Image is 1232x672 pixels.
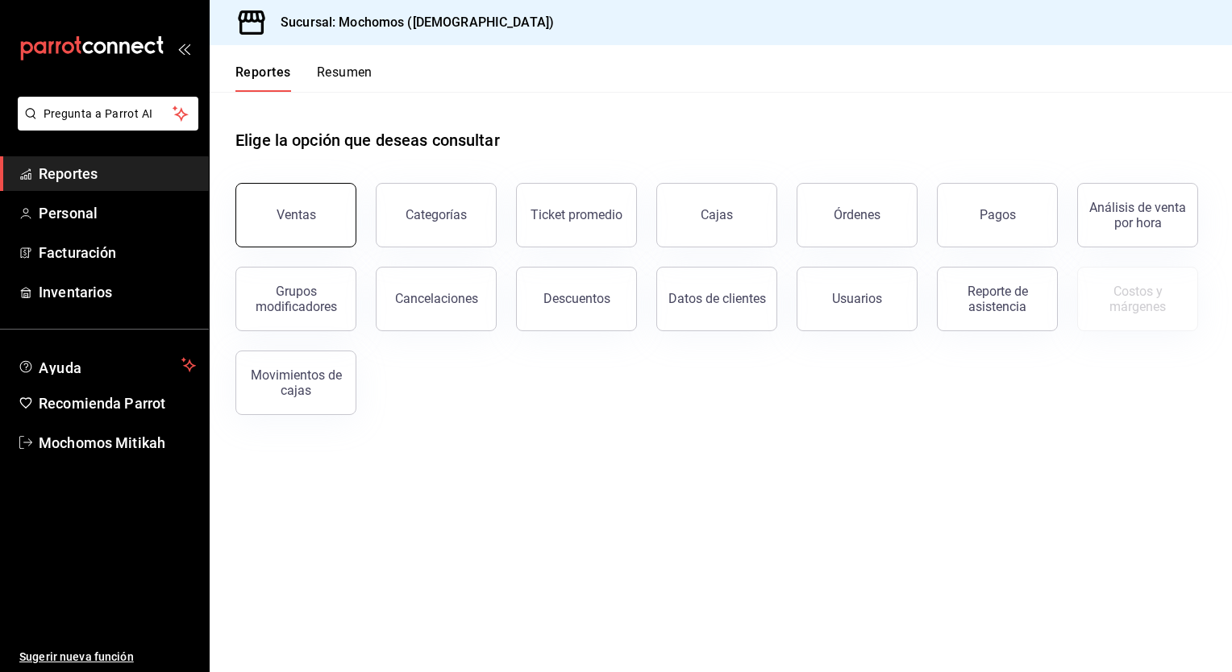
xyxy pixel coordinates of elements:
[177,42,190,55] button: open_drawer_menu
[1088,284,1188,314] div: Costos y márgenes
[235,128,500,152] h1: Elige la opción que deseas consultar
[235,351,356,415] button: Movimientos de cajas
[18,97,198,131] button: Pregunta a Parrot AI
[235,267,356,331] button: Grupos modificadores
[980,207,1016,222] div: Pagos
[937,183,1058,247] button: Pagos
[701,205,734,225] div: Cajas
[246,367,346,398] div: Movimientos de cajas
[656,183,777,247] a: Cajas
[947,284,1047,314] div: Reporte de asistencia
[39,355,175,375] span: Ayuda
[406,207,467,222] div: Categorías
[268,13,554,32] h3: Sucursal: Mochomos ([DEMOGRAPHIC_DATA])
[797,267,918,331] button: Usuarios
[656,267,777,331] button: Datos de clientes
[44,106,173,122] span: Pregunta a Parrot AI
[376,267,497,331] button: Cancelaciones
[277,207,316,222] div: Ventas
[19,649,196,666] span: Sugerir nueva función
[39,242,196,263] span: Facturación
[937,267,1058,331] button: Reporte de asistencia
[395,291,478,306] div: Cancelaciones
[235,183,356,247] button: Ventas
[1077,183,1198,247] button: Análisis de venta por hora
[516,183,637,247] button: Ticket promedio
[1088,200,1188,230] div: Análisis de venta por hora
[832,291,882,306] div: Usuarios
[376,183,497,247] button: Categorías
[1077,267,1198,331] button: Contrata inventarios para ver este reporte
[235,64,373,92] div: navigation tabs
[11,117,198,134] a: Pregunta a Parrot AI
[543,291,610,306] div: Descuentos
[531,207,622,222] div: Ticket promedio
[516,267,637,331] button: Descuentos
[39,432,196,454] span: Mochomos Mitikah
[39,392,196,414] span: Recomienda Parrot
[834,207,880,222] div: Órdenes
[39,281,196,303] span: Inventarios
[39,202,196,224] span: Personal
[797,183,918,247] button: Órdenes
[246,284,346,314] div: Grupos modificadores
[235,64,291,92] button: Reportes
[668,291,766,306] div: Datos de clientes
[317,64,373,92] button: Resumen
[39,163,196,185] span: Reportes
